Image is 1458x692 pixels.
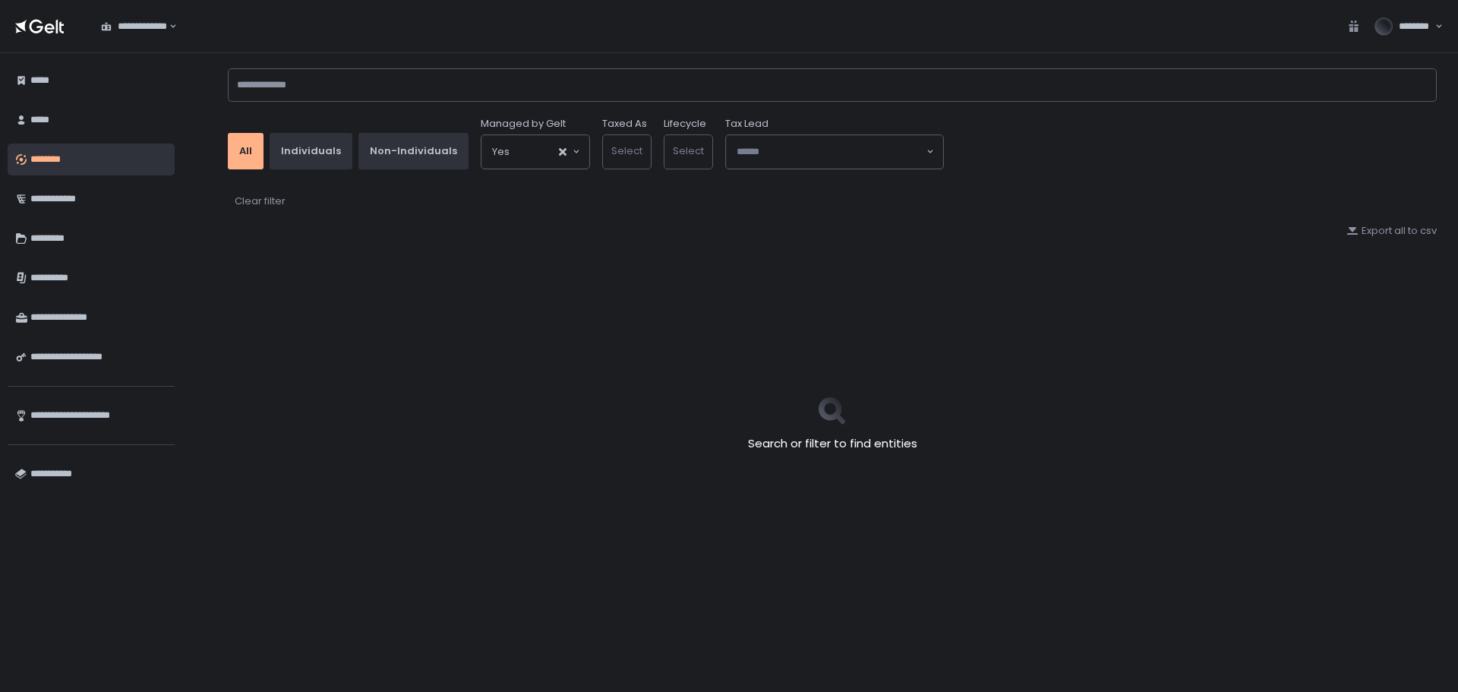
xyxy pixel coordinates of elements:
[270,133,352,169] button: Individuals
[481,135,589,169] div: Search for option
[492,144,510,160] span: Yes
[611,144,642,158] span: Select
[281,144,341,158] div: Individuals
[239,144,252,158] div: All
[559,148,566,156] button: Clear Selected
[235,194,286,208] div: Clear filter
[664,117,706,131] label: Lifecycle
[91,11,177,43] div: Search for option
[725,117,768,131] span: Tax Lead
[234,194,286,209] button: Clear filter
[510,144,557,160] input: Search for option
[737,144,925,160] input: Search for option
[748,435,917,453] h2: Search or filter to find entities
[228,133,264,169] button: All
[602,117,647,131] label: Taxed As
[1346,224,1437,238] button: Export all to csv
[726,135,943,169] div: Search for option
[481,117,566,131] span: Managed by Gelt
[370,144,457,158] div: Non-Individuals
[167,19,168,34] input: Search for option
[673,144,704,158] span: Select
[358,133,469,169] button: Non-Individuals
